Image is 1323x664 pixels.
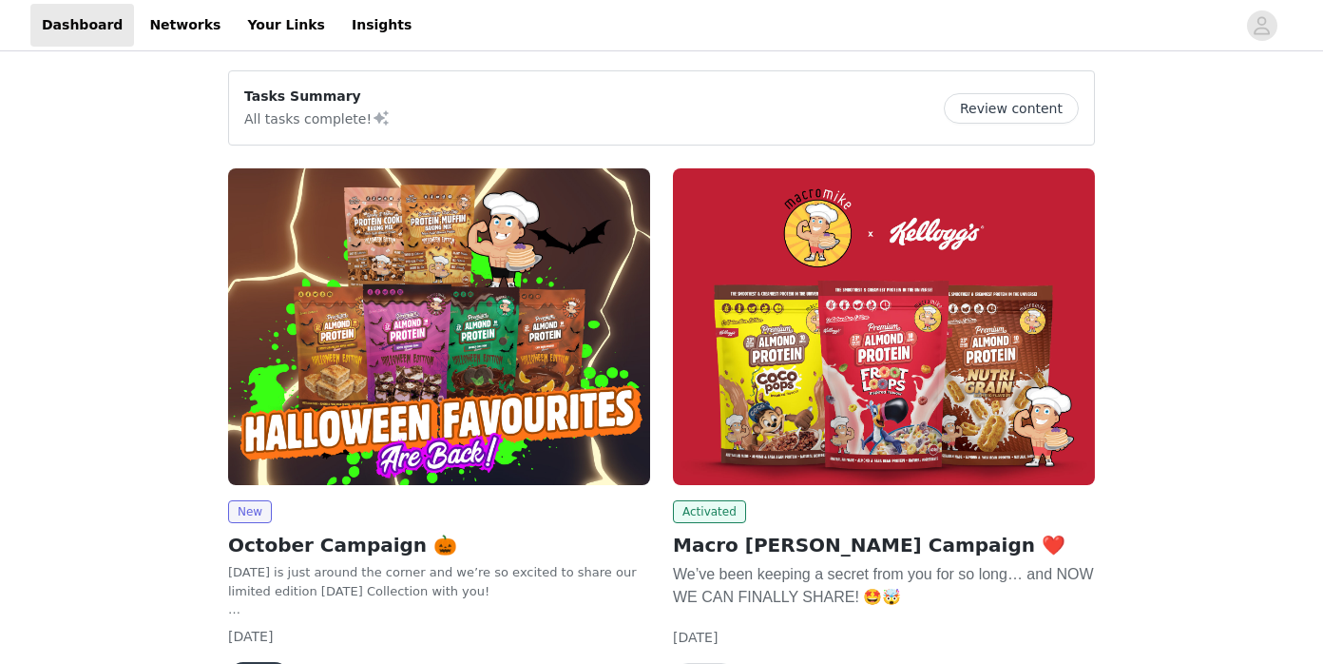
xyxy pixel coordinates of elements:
[228,500,272,523] span: New
[244,107,391,129] p: All tasks complete!
[673,630,718,645] span: [DATE]
[340,4,423,47] a: Insights
[138,4,232,47] a: Networks
[228,168,650,485] img: Macro Mike
[673,168,1095,485] img: Macro Mike
[236,4,336,47] a: Your Links
[673,531,1095,559] h2: Macro [PERSON_NAME] Campaign ❤️
[228,531,650,559] h2: October Campaign 🎃
[30,4,134,47] a: Dashboard
[228,565,636,598] span: [DATE] is just around the corner and we’re so excited to share our limited edition [DATE] Collect...
[673,500,746,523] span: Activated
[944,93,1079,124] button: Review content
[228,629,273,644] span: [DATE]
[1253,10,1271,41] div: avatar
[673,566,1094,605] span: We’ve been keeping a secret from you for so long… and NOW WE CAN FINALLY SHARE! 🤩🤯
[244,87,391,107] p: Tasks Summary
